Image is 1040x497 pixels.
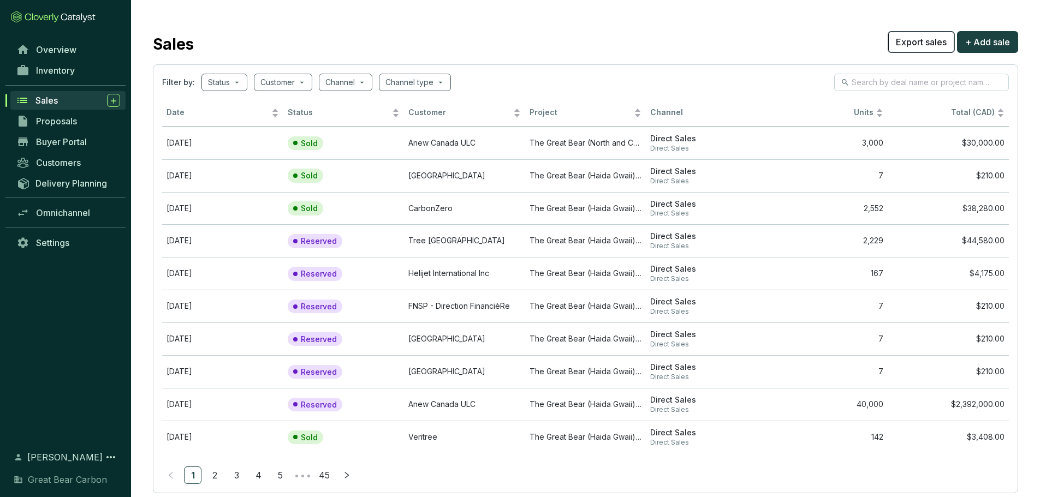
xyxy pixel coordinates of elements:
[162,192,283,225] td: Aug 29 2025
[301,334,337,344] p: Reserved
[650,209,763,218] span: Direct Sales
[162,159,283,192] td: Aug 28 2025
[301,367,337,377] p: Reserved
[185,467,201,483] a: 1
[888,192,1009,225] td: $38,280.00
[404,159,525,192] td: University Of Toronto
[11,133,126,151] a: Buyer Portal
[767,159,888,192] td: 7
[404,290,525,322] td: FNSP - Direction FinancièRe
[162,77,195,88] span: Filter by:
[338,466,355,484] button: right
[767,257,888,290] td: 167
[957,31,1018,53] button: + Add sale
[11,153,126,172] a: Customers
[888,127,1009,159] td: $30,000.00
[162,388,283,421] td: Aug 28 2025
[271,466,289,484] li: 5
[404,388,525,421] td: Anew Canada ULC
[650,231,763,242] span: Direct Sales
[404,224,525,257] td: Tree Canada
[11,233,126,252] a: Settings
[951,107,995,117] span: Total (CAD)
[650,166,763,177] span: Direct Sales
[525,388,646,421] td: The Great Bear (Haida Gwaii) Forest Carbon Project
[283,100,405,127] th: Status
[288,107,390,118] span: Status
[153,33,194,56] h2: Sales
[206,466,223,484] li: 2
[338,466,355,484] li: Next Page
[650,274,763,283] span: Direct Sales
[162,257,283,290] td: Sep 05 2025
[11,112,126,130] a: Proposals
[301,269,337,279] p: Reserved
[272,467,288,483] a: 5
[767,127,888,159] td: 3,000
[36,207,90,218] span: Omnichannel
[525,127,646,159] td: The Great Bear (North and Central-Mid Coast) Forest Carbon Project
[293,466,311,484] li: Next 5 Pages
[404,257,525,290] td: Helijet International Inc
[27,451,103,464] span: [PERSON_NAME]
[301,171,318,181] p: Sold
[11,203,126,222] a: Omnichannel
[404,322,525,355] td: University Of British Columbia
[36,157,81,168] span: Customers
[650,297,763,307] span: Direct Sales
[228,467,245,483] a: 3
[767,388,888,421] td: 40,000
[162,355,283,388] td: Aug 28 2025
[36,65,75,76] span: Inventory
[36,44,76,55] span: Overview
[888,31,955,53] button: Export sales
[11,61,126,80] a: Inventory
[650,395,763,405] span: Direct Sales
[293,466,311,484] span: •••
[404,192,525,225] td: CarbonZero
[888,355,1009,388] td: $210.00
[888,257,1009,290] td: $4,175.00
[162,100,283,127] th: Date
[525,421,646,453] td: The Great Bear (Haida Gwaii) Forest Carbon Project
[888,322,1009,355] td: $210.00
[852,76,993,88] input: Search by deal name or project name...
[650,199,763,209] span: Direct Sales
[650,362,763,373] span: Direct Sales
[301,139,318,148] p: Sold
[11,174,126,192] a: Delivery Planning
[650,177,763,185] span: Direct Sales
[228,466,245,484] li: 3
[301,236,337,246] p: Reserved
[965,35,1010,49] span: + Add sale
[408,107,511,118] span: Customer
[162,421,283,453] td: Aug 21 2025
[316,467,333,483] a: 45
[343,471,350,479] span: right
[888,159,1009,192] td: $210.00
[771,107,874,118] span: Units
[250,467,266,483] a: 4
[301,302,337,312] p: Reserved
[650,340,763,349] span: Direct Sales
[162,322,283,355] td: Aug 28 2025
[650,242,763,250] span: Direct Sales
[525,224,646,257] td: The Great Bear (Haida Gwaii) Forest Carbon Project
[249,466,267,484] li: 4
[650,373,763,381] span: Direct Sales
[167,471,175,479] span: left
[404,421,525,453] td: Veritree
[650,438,763,447] span: Direct Sales
[162,290,283,322] td: Aug 28 2025
[650,307,763,316] span: Direct Sales
[888,290,1009,322] td: $210.00
[525,322,646,355] td: The Great Bear (Haida Gwaii) Forest Carbon Project
[162,466,180,484] li: Previous Page
[650,134,763,144] span: Direct Sales
[767,224,888,257] td: 2,229
[525,159,646,192] td: The Great Bear (Haida Gwaii) Forest Carbon Project
[36,136,87,147] span: Buyer Portal
[767,421,888,453] td: 142
[888,224,1009,257] td: $44,580.00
